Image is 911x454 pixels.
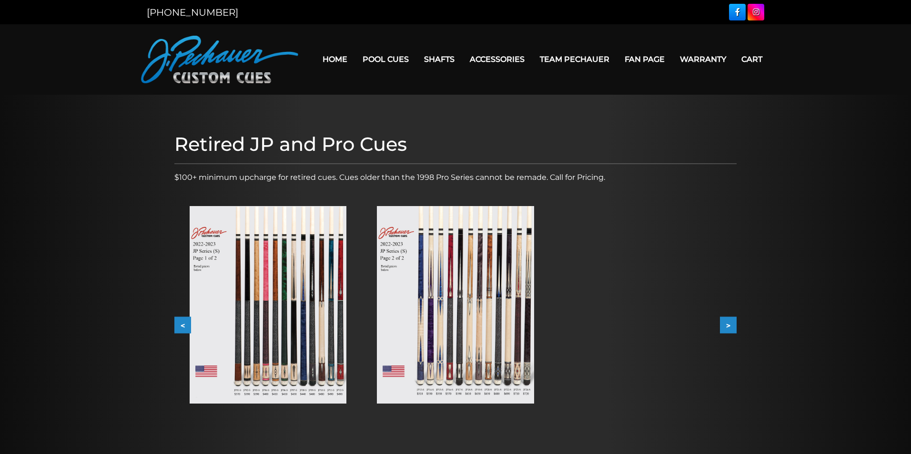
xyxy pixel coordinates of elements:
[617,47,672,71] a: Fan Page
[174,172,737,183] p: $100+ minimum upcharge for retired cues. Cues older than the 1998 Pro Series cannot be remade. Ca...
[315,47,355,71] a: Home
[174,317,737,334] div: Carousel Navigation
[174,317,191,334] button: <
[141,36,298,83] img: Pechauer Custom Cues
[672,47,734,71] a: Warranty
[462,47,532,71] a: Accessories
[355,47,416,71] a: Pool Cues
[720,317,737,334] button: >
[416,47,462,71] a: Shafts
[532,47,617,71] a: Team Pechauer
[734,47,770,71] a: Cart
[147,7,238,18] a: [PHONE_NUMBER]
[174,133,737,156] h1: Retired JP and Pro Cues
